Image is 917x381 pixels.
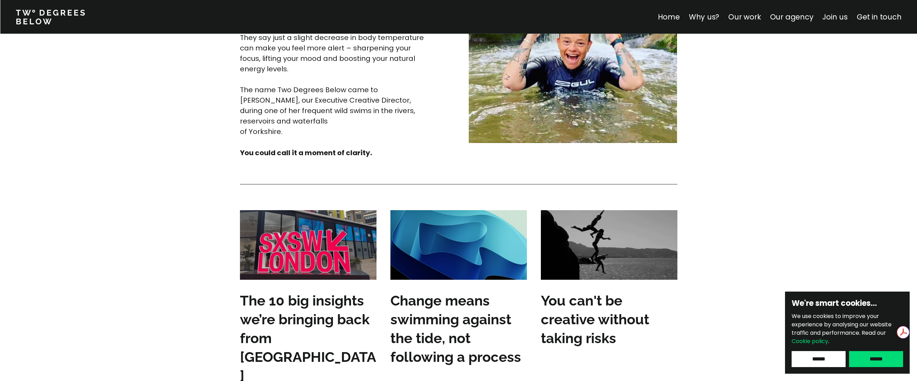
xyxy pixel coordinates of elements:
a: Join us [822,12,848,22]
a: Home [658,12,679,22]
a: Why us? [689,12,719,22]
a: Cookie policy [792,337,828,345]
h3: Change means swimming against the tide, not following a process [390,291,527,366]
a: You can't be creative without taking risks [541,210,677,348]
a: Our agency [770,12,813,22]
h3: You can't be creative without taking risks [541,291,677,348]
a: Our work [728,12,761,22]
strong: You could call it a moment of clarity. [240,148,372,158]
h6: We're smart cookies… [792,298,903,309]
p: We use cookies to improve your experience by analysing our website traffic and performance. [792,312,903,346]
a: Get in touch [857,12,901,22]
span: Read our . [792,329,886,345]
a: Change means swimming against the tide, not following a process [390,210,527,366]
span: The name Two Degrees Below came to [PERSON_NAME], our Executive Creative Director, during one of ... [240,85,417,136]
